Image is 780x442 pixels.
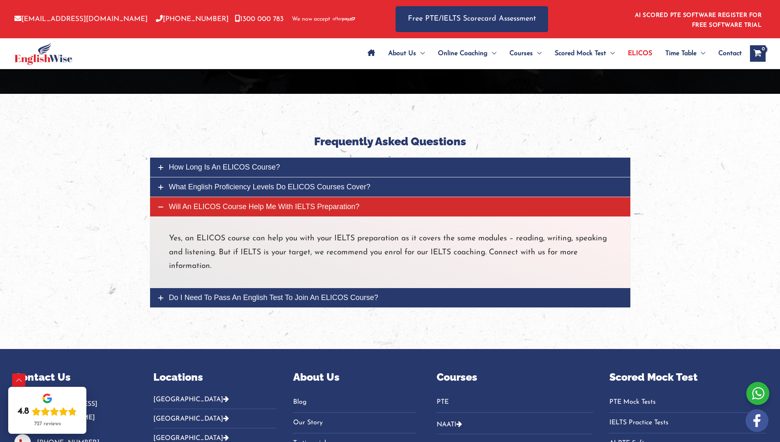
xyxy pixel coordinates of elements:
[361,39,742,68] nav: Site Navigation: Main Menu
[18,406,77,417] div: Rating: 4.8 out of 5
[621,39,659,68] a: ELICOS
[712,39,742,68] a: Contact
[437,395,593,409] a: PTE
[150,158,630,177] a: How long is an ELICOS course?
[293,370,417,385] p: About Us
[665,39,697,68] span: Time Table
[169,293,378,302] span: Do I need to pass an English test to join an ELICOS course?
[150,288,630,307] a: Do I need to pass an English test to join an ELICOS course?
[659,39,712,68] a: Time TableMenu Toggle
[14,16,148,23] a: [EMAIL_ADDRESS][DOMAIN_NAME]
[438,39,488,68] span: Online Coaching
[293,395,417,409] a: Blog
[609,395,766,409] a: PTE Mock Tests
[153,395,277,409] button: [GEOGRAPHIC_DATA]
[18,406,29,417] div: 4.8
[14,42,72,65] img: cropped-ew-logo
[555,39,606,68] span: Scored Mock Test
[293,416,417,430] a: Our Story
[437,370,593,385] p: Courses
[156,16,229,23] a: [PHONE_NUMBER]
[503,39,548,68] a: CoursesMenu Toggle
[150,197,630,216] a: Will an ELICOS course help me with IELTS preparation?
[169,202,360,211] span: Will an ELICOS course help me with IELTS preparation?
[431,39,503,68] a: Online CoachingMenu Toggle
[533,39,542,68] span: Menu Toggle
[156,135,625,148] h4: Frequently Asked Questions
[609,416,766,430] a: IELTS Practice Tests
[548,39,621,68] a: Scored Mock TestMenu Toggle
[630,6,766,33] aside: Header Widget 1
[509,39,533,68] span: Courses
[609,370,766,385] p: Scored Mock Test
[169,163,280,171] span: How long is an ELICOS course?
[333,17,355,21] img: Afterpay-Logo
[750,45,766,62] a: View Shopping Cart, empty
[169,183,370,191] span: What English proficiency levels do ELICOS courses cover?
[235,16,284,23] a: 1300 000 783
[388,39,416,68] span: About Us
[606,39,615,68] span: Menu Toggle
[153,409,277,428] button: [GEOGRAPHIC_DATA]
[153,370,277,385] p: Locations
[635,12,762,28] a: AI SCORED PTE SOFTWARE REGISTER FOR FREE SOFTWARE TRIAL
[150,177,630,197] a: What English proficiency levels do ELICOS courses cover?
[437,421,456,428] a: NAATI
[169,232,611,273] p: Yes, an ELICOS course can help you with your IELTS preparation as it covers the same modules – re...
[697,39,705,68] span: Menu Toggle
[292,15,330,23] span: We now accept
[628,39,652,68] span: ELICOS
[488,39,496,68] span: Menu Toggle
[14,370,133,385] p: Contact Us
[437,415,593,434] button: NAATI
[396,6,548,32] a: Free PTE/IELTS Scorecard Assessment
[437,395,593,413] nav: Menu
[34,421,61,427] div: 727 reviews
[416,39,425,68] span: Menu Toggle
[382,39,431,68] a: About UsMenu Toggle
[718,39,742,68] span: Contact
[745,409,768,432] img: white-facebook.png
